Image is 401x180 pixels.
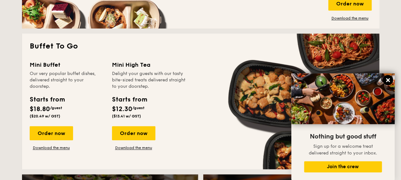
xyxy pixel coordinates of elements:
[30,114,60,118] span: ($20.49 w/ GST)
[30,105,50,113] span: $18.80
[30,95,64,104] div: Starts from
[30,60,104,69] div: Mini Buffet
[309,144,377,156] span: Sign up for a welcome treat delivered straight to your inbox.
[50,106,62,110] span: /guest
[304,161,382,172] button: Join the crew
[112,60,187,69] div: Mini High Tea
[112,95,147,104] div: Starts from
[30,71,104,90] div: Our very popular buffet dishes, delivered straight to your doorstep.
[112,126,155,140] div: Order now
[30,145,73,150] a: Download the menu
[310,133,376,140] span: Nothing but good stuff
[291,73,395,124] img: DSC07876-Edit02-Large.jpeg
[112,71,187,90] div: Delight your guests with our tasty bite-sized treats delivered straight to your doorstep.
[112,105,132,113] span: $12.30
[30,41,372,51] h2: Buffet To Go
[328,16,372,21] a: Download the menu
[132,106,145,110] span: /guest
[383,75,393,85] button: Close
[112,145,155,150] a: Download the menu
[112,114,141,118] span: ($13.41 w/ GST)
[30,126,73,140] div: Order now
